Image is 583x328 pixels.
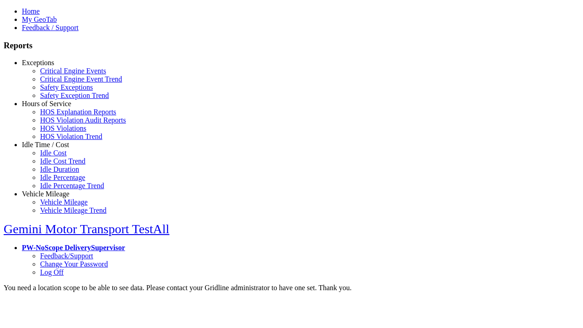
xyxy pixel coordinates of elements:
a: Home [22,7,40,15]
a: Idle Cost Trend [40,157,86,165]
a: Critical Engine Events [40,67,106,75]
a: HOS Violation Trend [40,133,102,140]
a: Safety Exceptions [40,83,93,91]
a: My GeoTab [22,15,57,23]
a: Vehicle Mileage [22,190,69,198]
a: Idle Percentage [40,174,85,181]
a: HOS Violation Audit Reports [40,116,126,124]
a: Feedback/Support [40,252,93,260]
a: Hours of Service [22,100,71,108]
a: Safety Exception Trend [40,92,109,99]
a: Vehicle Mileage [40,198,87,206]
a: HOS Explanation Reports [40,108,116,116]
a: Change Your Password [40,260,108,268]
a: Idle Time / Cost [22,141,69,149]
a: Critical Engine Event Trend [40,75,122,83]
a: PW-NoScope DeliverySupervisor [22,244,125,251]
a: HOS Violations [40,124,86,132]
a: Feedback / Support [22,24,78,31]
a: Idle Cost [40,149,66,157]
a: Vehicle Mileage Trend [40,206,107,214]
a: Log Off [40,268,64,276]
a: Idle Duration [40,165,79,173]
a: Exceptions [22,59,54,67]
div: You need a location scope to be able to see data. Please contact your Gridline administrator to h... [4,284,579,292]
a: Idle Percentage Trend [40,182,104,190]
a: Gemini Motor Transport TestAll [4,222,169,236]
h3: Reports [4,41,579,51]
